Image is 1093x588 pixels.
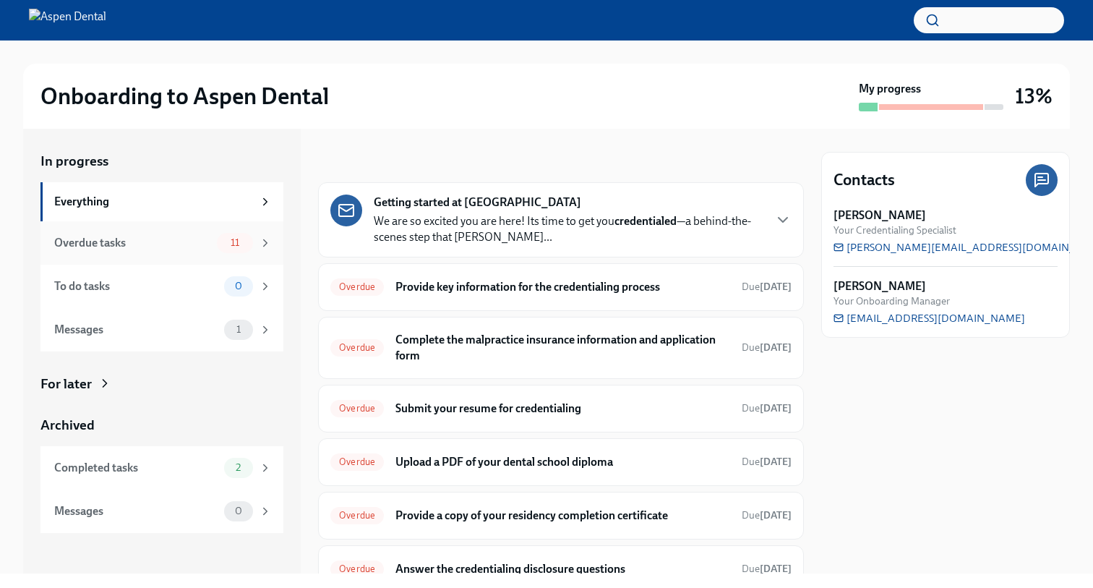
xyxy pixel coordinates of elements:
[395,561,730,577] h6: Answer the credentialing disclosure questions
[330,281,384,292] span: Overdue
[330,397,792,420] a: OverdueSubmit your resume for credentialingDue[DATE]
[760,341,792,354] strong: [DATE]
[833,278,926,294] strong: [PERSON_NAME]
[54,278,218,294] div: To do tasks
[40,152,283,171] a: In progress
[40,375,283,393] a: For later
[318,152,386,171] div: In progress
[833,223,956,237] span: Your Credentialing Specialist
[40,446,283,490] a: Completed tasks2
[374,195,581,210] strong: Getting started at [GEOGRAPHIC_DATA]
[742,563,792,575] span: Due
[742,281,792,293] span: Due
[40,265,283,308] a: To do tasks0
[54,322,218,338] div: Messages
[330,510,384,521] span: Overdue
[395,279,730,295] h6: Provide key information for the credentialing process
[742,402,792,414] span: Due
[395,332,730,364] h6: Complete the malpractice insurance information and application form
[614,214,677,228] strong: credentialed
[742,508,792,522] span: August 23rd, 2025 10:00
[40,182,283,221] a: Everything
[742,455,792,469] span: August 23rd, 2025 10:00
[330,563,384,574] span: Overdue
[226,281,251,291] span: 0
[395,508,730,524] h6: Provide a copy of your residency completion certificate
[40,82,329,111] h2: Onboarding to Aspen Dental
[1015,83,1053,109] h3: 13%
[742,341,792,354] span: Due
[54,194,253,210] div: Everything
[330,451,792,474] a: OverdueUpload a PDF of your dental school diplomaDue[DATE]
[760,509,792,521] strong: [DATE]
[330,504,792,527] a: OverdueProvide a copy of your residency completion certificateDue[DATE]
[40,490,283,533] a: Messages0
[833,311,1025,325] a: [EMAIL_ADDRESS][DOMAIN_NAME]
[742,280,792,294] span: August 23rd, 2025 10:00
[742,456,792,468] span: Due
[330,276,792,299] a: OverdueProvide key information for the credentialing processDue[DATE]
[742,562,792,576] span: August 23rd, 2025 10:00
[833,169,895,191] h4: Contacts
[40,308,283,351] a: Messages1
[760,281,792,293] strong: [DATE]
[330,342,384,353] span: Overdue
[395,454,730,470] h6: Upload a PDF of your dental school diploma
[330,456,384,467] span: Overdue
[330,329,792,367] a: OverdueComplete the malpractice insurance information and application formDue[DATE]
[40,221,283,265] a: Overdue tasks11
[40,375,92,393] div: For later
[833,294,950,308] span: Your Onboarding Manager
[29,9,106,32] img: Aspen Dental
[859,81,921,97] strong: My progress
[226,506,251,516] span: 0
[742,341,792,354] span: August 23rd, 2025 10:00
[54,235,211,251] div: Overdue tasks
[40,416,283,435] a: Archived
[54,503,218,519] div: Messages
[374,213,763,245] p: We are so excited you are here! Its time to get you —a behind-the-scenes step that [PERSON_NAME]...
[54,460,218,476] div: Completed tasks
[330,403,384,414] span: Overdue
[222,237,248,248] span: 11
[760,402,792,414] strong: [DATE]
[330,558,792,581] a: OverdueAnswer the credentialing disclosure questionsDue[DATE]
[227,462,249,473] span: 2
[760,563,792,575] strong: [DATE]
[833,208,926,223] strong: [PERSON_NAME]
[395,401,730,417] h6: Submit your resume for credentialing
[742,401,792,415] span: August 23rd, 2025 10:00
[228,324,249,335] span: 1
[760,456,792,468] strong: [DATE]
[742,509,792,521] span: Due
